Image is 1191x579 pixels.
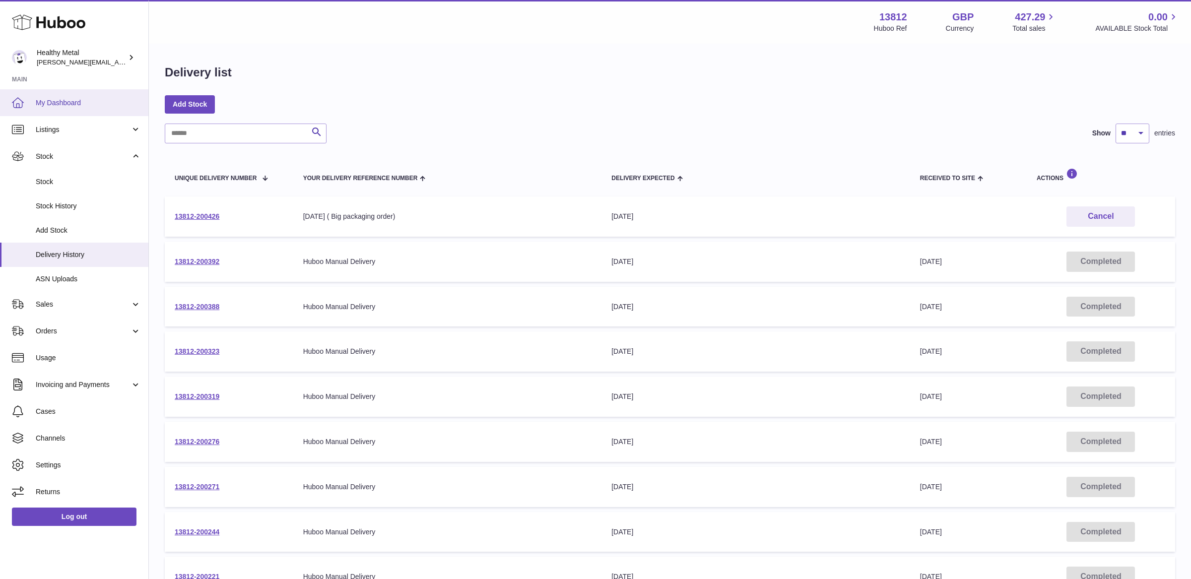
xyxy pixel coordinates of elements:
[611,437,900,447] div: [DATE]
[175,347,219,355] a: 13812-200323
[36,125,131,134] span: Listings
[1015,10,1045,24] span: 427.29
[36,407,141,416] span: Cases
[175,438,219,446] a: 13812-200276
[303,257,592,266] div: Huboo Manual Delivery
[36,226,141,235] span: Add Stock
[1012,10,1057,33] a: 427.29 Total sales
[874,24,907,33] div: Huboo Ref
[879,10,907,24] strong: 13812
[37,58,199,66] span: [PERSON_NAME][EMAIL_ADDRESS][DOMAIN_NAME]
[1092,129,1111,138] label: Show
[12,50,27,65] img: jose@healthy-metal.com
[1095,24,1179,33] span: AVAILABLE Stock Total
[1148,10,1168,24] span: 0.00
[36,434,141,443] span: Channels
[920,438,942,446] span: [DATE]
[165,64,232,80] h1: Delivery list
[1095,10,1179,33] a: 0.00 AVAILABLE Stock Total
[920,392,942,400] span: [DATE]
[175,303,219,311] a: 13812-200388
[303,302,592,312] div: Huboo Manual Delivery
[175,392,219,400] a: 13812-200319
[303,437,592,447] div: Huboo Manual Delivery
[1012,24,1057,33] span: Total sales
[175,257,219,265] a: 13812-200392
[12,508,136,525] a: Log out
[303,392,592,401] div: Huboo Manual Delivery
[303,527,592,537] div: Huboo Manual Delivery
[36,300,131,309] span: Sales
[175,528,219,536] a: 13812-200244
[920,257,942,265] span: [DATE]
[175,483,219,491] a: 13812-200271
[611,212,900,221] div: [DATE]
[36,98,141,108] span: My Dashboard
[303,482,592,492] div: Huboo Manual Delivery
[36,353,141,363] span: Usage
[1154,129,1175,138] span: entries
[36,274,141,284] span: ASN Uploads
[36,152,131,161] span: Stock
[1066,206,1135,227] button: Cancel
[611,302,900,312] div: [DATE]
[36,487,141,497] span: Returns
[303,175,418,182] span: Your Delivery Reference Number
[920,528,942,536] span: [DATE]
[920,483,942,491] span: [DATE]
[1037,168,1165,182] div: Actions
[611,257,900,266] div: [DATE]
[36,460,141,470] span: Settings
[36,177,141,187] span: Stock
[611,347,900,356] div: [DATE]
[303,347,592,356] div: Huboo Manual Delivery
[303,212,592,221] div: [DATE] ( Big packaging order)
[611,527,900,537] div: [DATE]
[36,250,141,259] span: Delivery History
[165,95,215,113] a: Add Stock
[611,175,674,182] span: Delivery Expected
[611,392,900,401] div: [DATE]
[36,201,141,211] span: Stock History
[36,326,131,336] span: Orders
[175,175,257,182] span: Unique Delivery Number
[952,10,974,24] strong: GBP
[946,24,974,33] div: Currency
[920,175,975,182] span: Received to Site
[175,212,219,220] a: 13812-200426
[920,347,942,355] span: [DATE]
[611,482,900,492] div: [DATE]
[920,303,942,311] span: [DATE]
[36,380,131,389] span: Invoicing and Payments
[37,48,126,67] div: Healthy Metal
